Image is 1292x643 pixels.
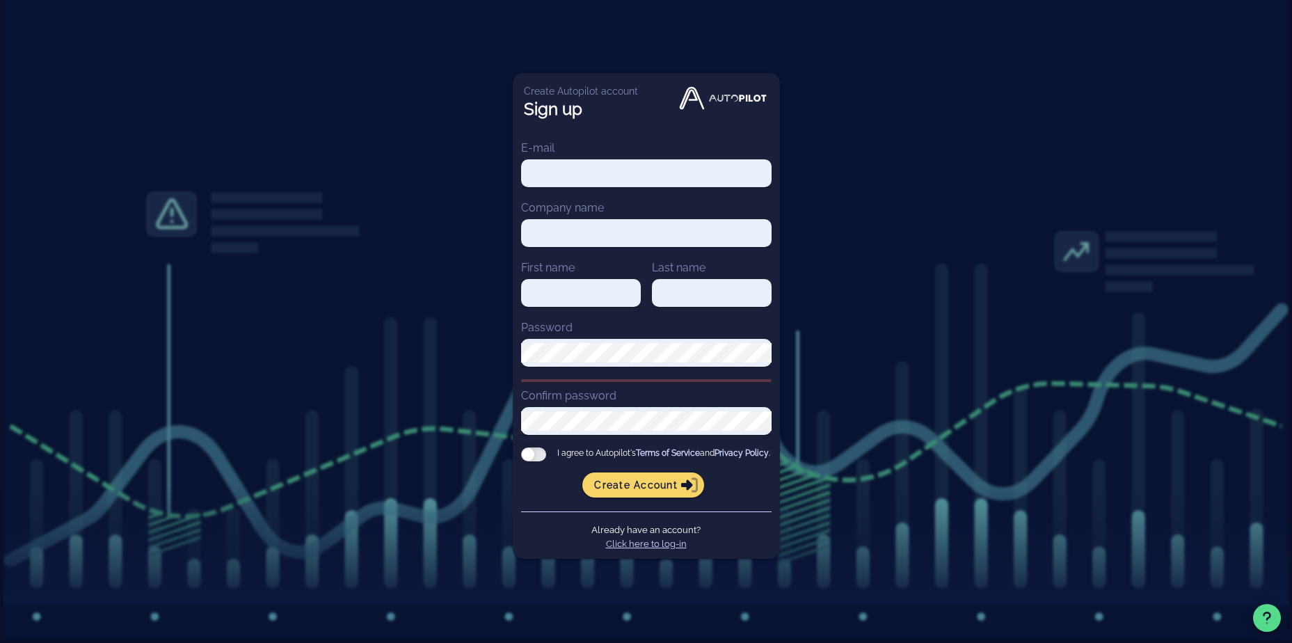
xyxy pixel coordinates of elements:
[521,141,555,154] label: E-mail
[524,84,638,98] p: Create Autopilot account
[524,98,638,120] h1: Sign up
[636,448,700,458] a: Terms of Service
[1253,604,1281,632] button: Support
[521,261,575,274] label: First name
[521,201,604,214] label: Company name
[557,447,770,461] span: I agree to Autopilot's and .
[677,84,768,112] img: Autopilot
[521,389,616,402] label: Confirm password
[652,261,705,274] label: Last name
[593,479,693,491] span: Create account
[521,321,573,334] label: Password
[715,448,769,458] a: Privacy Policy
[521,511,772,550] div: Already have an account?
[606,539,687,549] a: Click here to log-in
[582,473,704,498] button: Create account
